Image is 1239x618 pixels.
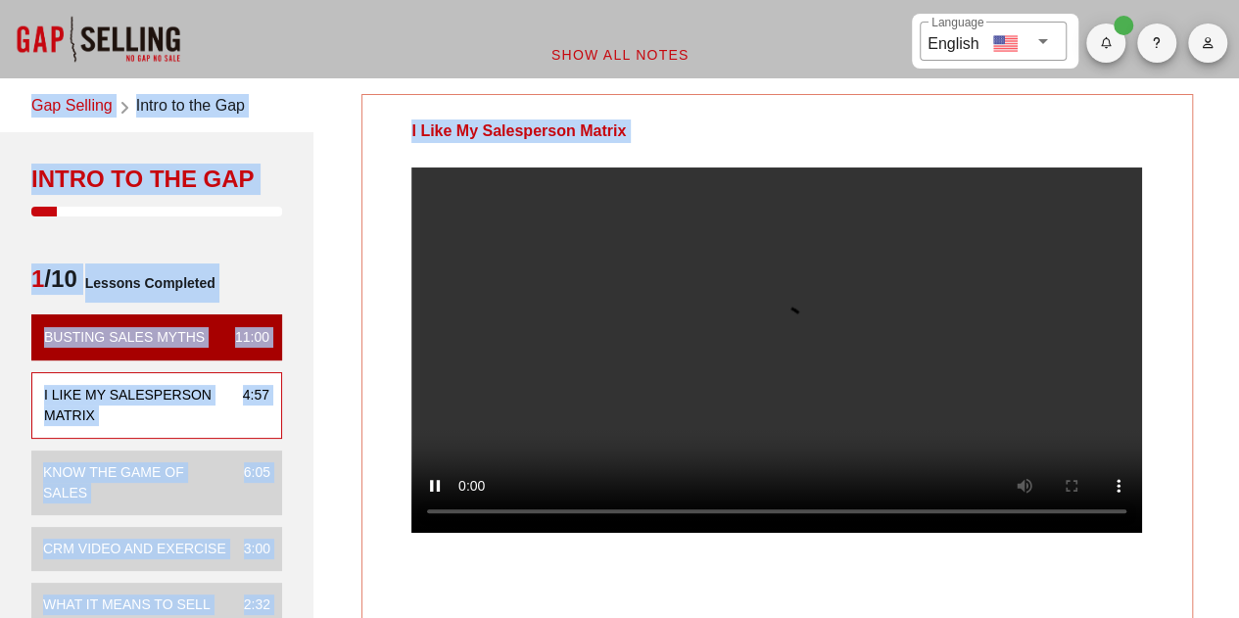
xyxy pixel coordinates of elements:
[931,16,983,30] label: Language
[362,95,675,167] div: I Like My Salesperson Matrix
[77,263,215,303] span: Lessons Completed
[31,265,44,292] span: 1
[1114,16,1133,35] span: Badge
[44,327,205,348] div: Busting Sales Myths
[43,462,228,503] div: Know the Game of Sales
[228,462,270,503] div: 6:05
[550,47,690,63] span: Show All Notes
[219,327,269,348] div: 11:00
[31,263,77,303] span: /10
[31,164,282,195] div: Intro to the Gap
[228,594,270,615] div: 2:32
[227,385,269,426] div: 4:57
[535,37,705,72] button: Show All Notes
[928,27,978,56] div: English
[31,94,113,120] a: Gap Selling
[43,539,226,559] div: CRM VIDEO and EXERCISE
[43,594,211,615] div: What it means to sell
[136,94,245,120] span: Intro to the Gap
[228,539,270,559] div: 3:00
[44,385,227,426] div: I Like My Salesperson Matrix
[920,22,1067,61] div: LanguageEnglish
